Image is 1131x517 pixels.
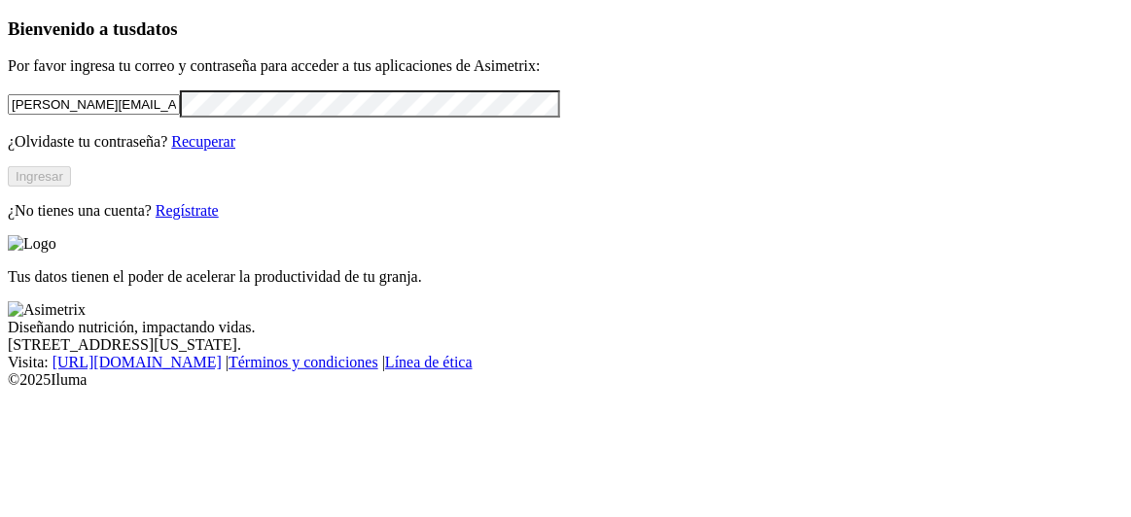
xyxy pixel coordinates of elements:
div: [STREET_ADDRESS][US_STATE]. [8,336,1123,354]
button: Ingresar [8,166,71,187]
div: © 2025 Iluma [8,371,1123,389]
input: Tu correo [8,94,180,115]
p: ¿No tienes una cuenta? [8,202,1123,220]
h3: Bienvenido a tus [8,18,1123,40]
img: Logo [8,235,56,253]
img: Asimetrix [8,301,86,319]
a: Línea de ética [385,354,473,370]
span: datos [136,18,178,39]
p: Por favor ingresa tu correo y contraseña para acceder a tus aplicaciones de Asimetrix: [8,57,1123,75]
div: Visita : | | [8,354,1123,371]
a: Términos y condiciones [229,354,378,370]
div: Diseñando nutrición, impactando vidas. [8,319,1123,336]
a: Recuperar [171,133,235,150]
p: ¿Olvidaste tu contraseña? [8,133,1123,151]
p: Tus datos tienen el poder de acelerar la productividad de tu granja. [8,268,1123,286]
a: Regístrate [156,202,219,219]
a: [URL][DOMAIN_NAME] [53,354,222,370]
